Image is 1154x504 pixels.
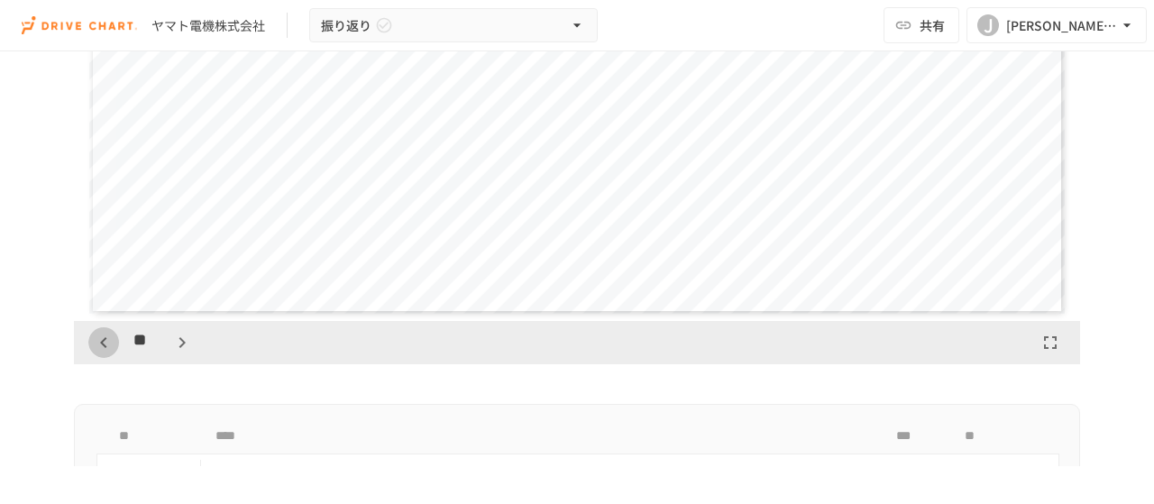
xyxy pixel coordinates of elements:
[112,460,148,496] button: status
[920,15,945,35] span: 共有
[309,8,598,43] button: 振り返り
[966,7,1147,43] button: J[PERSON_NAME][EMAIL_ADDRESS][DOMAIN_NAME]
[977,14,999,36] div: J
[321,14,371,37] span: 振り返り
[884,7,959,43] button: 共有
[151,16,265,35] div: ヤマト電機株式会社
[22,11,137,40] img: i9VDDS9JuLRLX3JIUyK59LcYp6Y9cayLPHs4hOxMB9W
[1006,14,1118,37] div: [PERSON_NAME][EMAIL_ADDRESS][DOMAIN_NAME]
